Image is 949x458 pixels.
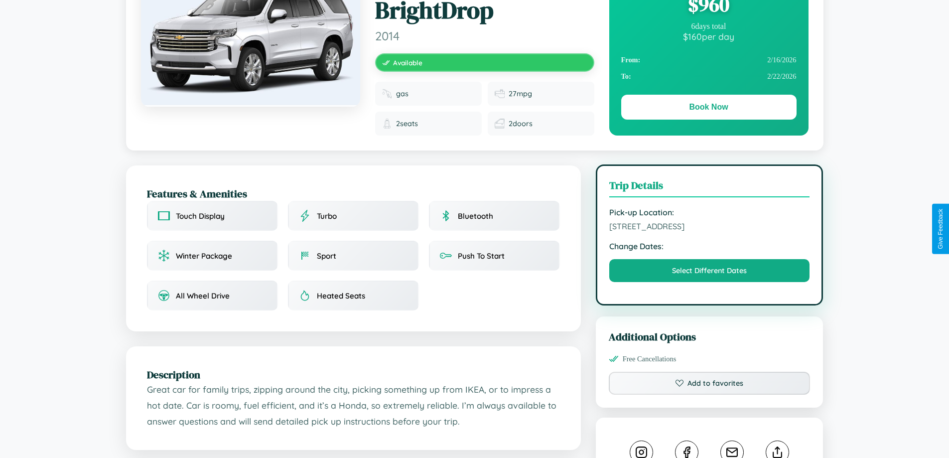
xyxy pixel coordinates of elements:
[937,209,944,249] div: Give Feedback
[176,211,225,221] span: Touch Display
[509,119,533,128] span: 2 doors
[621,95,797,120] button: Book Now
[495,119,505,129] img: Doors
[621,31,797,42] div: $ 160 per day
[609,207,810,217] strong: Pick-up Location:
[147,186,560,201] h2: Features & Amenities
[609,329,811,344] h3: Additional Options
[609,259,810,282] button: Select Different Dates
[609,178,810,197] h3: Trip Details
[317,211,337,221] span: Turbo
[458,211,493,221] span: Bluetooth
[609,241,810,251] strong: Change Dates:
[382,119,392,129] img: Seats
[147,367,560,382] h2: Description
[382,89,392,99] img: Fuel type
[621,68,797,85] div: 2 / 22 / 2026
[458,251,505,261] span: Push To Start
[495,89,505,99] img: Fuel efficiency
[317,291,365,301] span: Heated Seats
[609,372,811,395] button: Add to favorites
[176,251,232,261] span: Winter Package
[176,291,230,301] span: All Wheel Drive
[509,89,532,98] span: 27 mpg
[396,89,408,98] span: gas
[147,382,560,429] p: Great car for family trips, zipping around the city, picking something up from IKEA, or to impres...
[396,119,418,128] span: 2 seats
[621,56,641,64] strong: From:
[609,221,810,231] span: [STREET_ADDRESS]
[393,58,422,67] span: Available
[375,28,594,43] span: 2014
[623,355,677,363] span: Free Cancellations
[621,22,797,31] div: 6 days total
[317,251,336,261] span: Sport
[621,72,631,81] strong: To:
[621,52,797,68] div: 2 / 16 / 2026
